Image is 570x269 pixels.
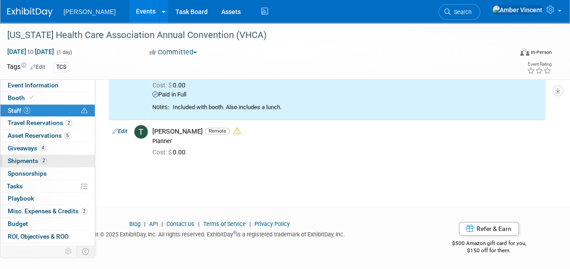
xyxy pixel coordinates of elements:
span: Sponsorships [8,170,47,177]
a: ROI, Objectives & ROO [0,231,95,243]
a: API [149,221,158,227]
sup: ® [233,230,236,235]
a: Shipments2 [0,155,95,167]
span: | [247,221,253,227]
span: 2 [40,157,47,164]
span: Budget [8,220,28,227]
a: Edit [30,64,45,70]
a: Asset Reservations5 [0,130,95,142]
a: Booth [0,92,95,104]
span: [DATE] [DATE] [7,48,54,56]
div: In-Person [531,49,552,56]
span: Event Information [8,82,58,89]
span: Shipments [8,157,47,164]
div: TCS [54,62,69,72]
div: Event Rating [527,62,551,67]
div: $150 off for them. [426,247,552,255]
span: Cost: $ [152,82,173,89]
a: Attachments3 [0,243,95,255]
img: Format-Inperson.png [520,48,529,56]
span: 3 [46,245,53,252]
img: ExhibitDay [7,8,53,17]
td: Toggle Event Tabs [77,245,95,257]
span: to [26,48,35,55]
span: 4 [39,144,46,151]
span: Tasks [7,183,23,190]
span: 3 [24,107,30,114]
span: Attachments [8,245,53,253]
a: Budget [0,218,95,230]
img: Amber Vincent [492,5,543,15]
div: Event Format [473,47,552,61]
a: Misc. Expenses & Credits2 [0,205,95,217]
button: Committed [146,48,200,57]
span: Staff [8,107,30,114]
span: Booth [8,94,35,101]
span: 2 [65,120,72,126]
span: Remote [205,128,230,134]
a: Playbook [0,192,95,205]
div: Planner [152,138,541,145]
a: Terms of Service [203,221,246,227]
a: Staff3 [0,105,95,117]
span: Potential Scheduling Conflict -- at least one attendee is tagged in another overlapping event. [81,107,88,115]
span: | [159,221,165,227]
a: Contact Us [166,221,195,227]
a: Search [438,4,480,20]
span: ROI, Objectives & ROO [8,233,68,240]
td: Personalize Event Tab Strip [61,245,77,257]
a: Sponsorships [0,168,95,180]
a: Blog [129,221,141,227]
a: Travel Reservations2 [0,117,95,129]
span: Search [451,9,472,15]
span: | [142,221,148,227]
a: Giveaways4 [0,142,95,154]
a: Event Information [0,79,95,91]
span: (1 day) [56,49,72,55]
div: $500 Amazon gift card for you, [426,234,552,255]
span: 0.00 [152,82,189,89]
div: [PERSON_NAME] [152,127,541,136]
div: Notes: [152,104,169,111]
a: Tasks [0,180,95,192]
i: Double-book Warning! [234,128,240,134]
div: Copyright © 2025 ExhibitDay, Inc. All rights reserved. ExhibitDay is a registered trademark of Ex... [7,228,412,239]
span: | [196,221,202,227]
span: [PERSON_NAME] [63,8,116,15]
a: Privacy Policy [254,221,290,227]
td: Tags [7,62,45,72]
div: Included with booth. Also includes a lunch. [173,104,541,111]
span: Cost: $ [152,149,173,156]
span: 2 [81,208,88,215]
span: 0.00 [152,149,189,156]
a: Edit [112,128,127,134]
img: T.jpg [134,125,148,139]
span: Giveaways [8,144,46,152]
div: Paid in Full [152,91,541,99]
span: Playbook [8,195,34,202]
span: Asset Reservations [8,132,71,139]
span: Misc. Expenses & Credits [8,207,88,215]
span: 5 [64,132,71,139]
span: Travel Reservations [8,119,72,126]
div: [US_STATE] Health Care Association Annual Convention (VHCA) [4,27,505,43]
a: Refer & Earn [459,222,519,235]
i: Booth reservation complete [29,95,34,100]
